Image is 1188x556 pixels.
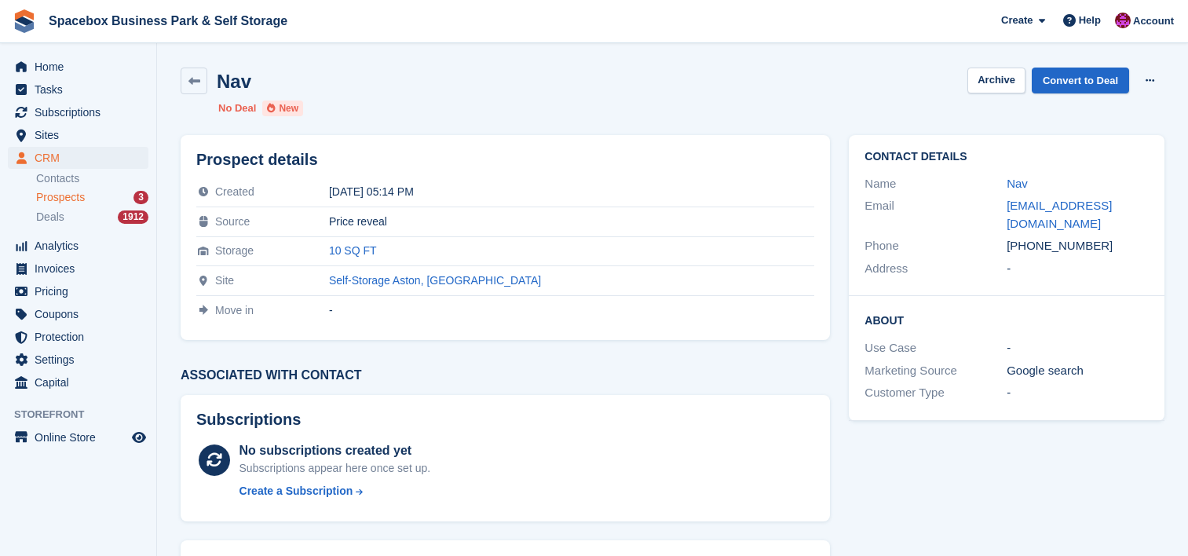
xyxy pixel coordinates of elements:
[196,411,814,429] h2: Subscriptions
[196,151,814,169] h2: Prospect details
[215,215,250,228] span: Source
[329,304,814,316] div: -
[35,326,129,348] span: Protection
[35,235,129,257] span: Analytics
[864,237,1007,255] div: Phone
[1115,13,1131,28] img: Shitika Balanath
[8,280,148,302] a: menu
[8,349,148,371] a: menu
[1007,177,1028,190] a: Nav
[1007,384,1149,402] div: -
[1007,199,1112,230] a: [EMAIL_ADDRESS][DOMAIN_NAME]
[215,185,254,198] span: Created
[36,190,85,205] span: Prospects
[8,371,148,393] a: menu
[36,171,148,186] a: Contacts
[35,371,129,393] span: Capital
[8,101,148,123] a: menu
[8,235,148,257] a: menu
[864,260,1007,278] div: Address
[864,197,1007,232] div: Email
[8,147,148,169] a: menu
[1079,13,1101,28] span: Help
[967,68,1025,93] button: Archive
[13,9,36,33] img: stora-icon-8386f47178a22dfd0bd8f6a31ec36ba5ce8667c1dd55bd0f319d3a0aa187defe.svg
[215,244,254,257] span: Storage
[35,56,129,78] span: Home
[1007,339,1149,357] div: -
[36,189,148,206] a: Prospects 3
[35,147,129,169] span: CRM
[215,304,254,316] span: Move in
[14,407,156,422] span: Storefront
[215,274,234,287] span: Site
[1007,362,1149,380] div: Google search
[1032,68,1129,93] a: Convert to Deal
[329,215,814,228] div: Price reveal
[35,280,129,302] span: Pricing
[239,483,353,499] div: Create a Subscription
[35,101,129,123] span: Subscriptions
[36,209,148,225] a: Deals 1912
[133,191,148,204] div: 3
[8,56,148,78] a: menu
[239,483,431,499] a: Create a Subscription
[329,185,814,198] div: [DATE] 05:14 PM
[864,339,1007,357] div: Use Case
[35,349,129,371] span: Settings
[8,124,148,146] a: menu
[864,312,1149,327] h2: About
[864,151,1149,163] h2: Contact Details
[35,303,129,325] span: Coupons
[35,426,129,448] span: Online Store
[42,8,294,34] a: Spacebox Business Park & Self Storage
[8,426,148,448] a: menu
[262,101,303,116] li: New
[35,258,129,280] span: Invoices
[1007,237,1149,255] div: [PHONE_NUMBER]
[1001,13,1033,28] span: Create
[8,258,148,280] a: menu
[864,175,1007,193] div: Name
[218,101,256,116] li: No Deal
[864,362,1007,380] div: Marketing Source
[217,71,251,92] h2: Nav
[118,210,148,224] div: 1912
[35,124,129,146] span: Sites
[8,79,148,101] a: menu
[329,274,541,287] a: Self-Storage Aston, [GEOGRAPHIC_DATA]
[181,368,830,382] h3: Associated with contact
[35,79,129,101] span: Tasks
[239,441,431,460] div: No subscriptions created yet
[864,384,1007,402] div: Customer Type
[36,210,64,225] span: Deals
[329,244,377,257] a: 10 SQ FT
[8,326,148,348] a: menu
[1007,260,1149,278] div: -
[1133,13,1174,29] span: Account
[8,303,148,325] a: menu
[239,460,431,477] div: Subscriptions appear here once set up.
[130,428,148,447] a: Preview store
